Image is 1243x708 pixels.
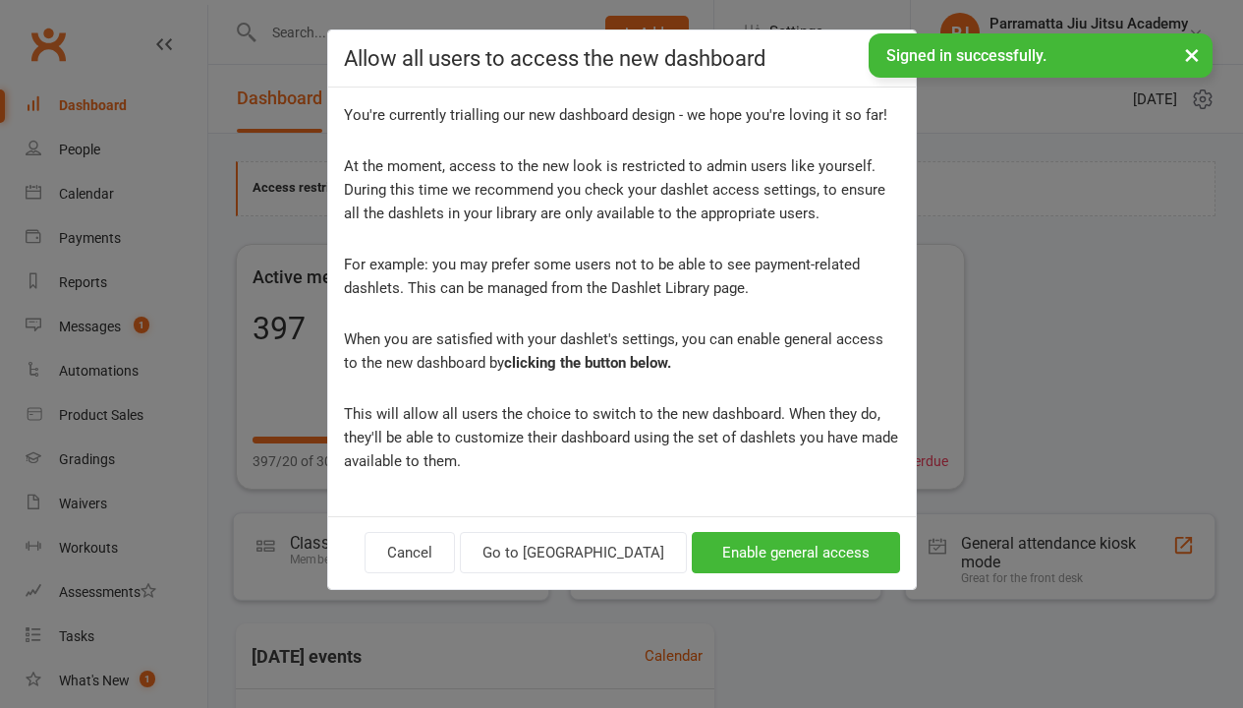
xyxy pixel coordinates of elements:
[460,532,687,573] button: Go to [GEOGRAPHIC_DATA]
[344,402,900,473] div: This will allow all users the choice to switch to the new dashboard. When they do, they'll be abl...
[1174,33,1210,76] button: ×
[344,327,900,375] div: When you are satisfied with your dashlet's settings, you can enable general access to the new das...
[886,46,1046,65] span: Signed in successfully.
[504,354,671,372] strong: clicking the button below.
[344,253,900,300] div: For example: you may prefer some users not to be able to see payment-related dashlets. This can b...
[344,154,900,225] div: At the moment, access to the new look is restricted to admin users like yourself. During this tim...
[365,532,455,573] button: Cancel
[344,103,900,127] div: You're currently trialling our new dashboard design - we hope you're loving it so far!
[692,532,900,573] button: Enable general access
